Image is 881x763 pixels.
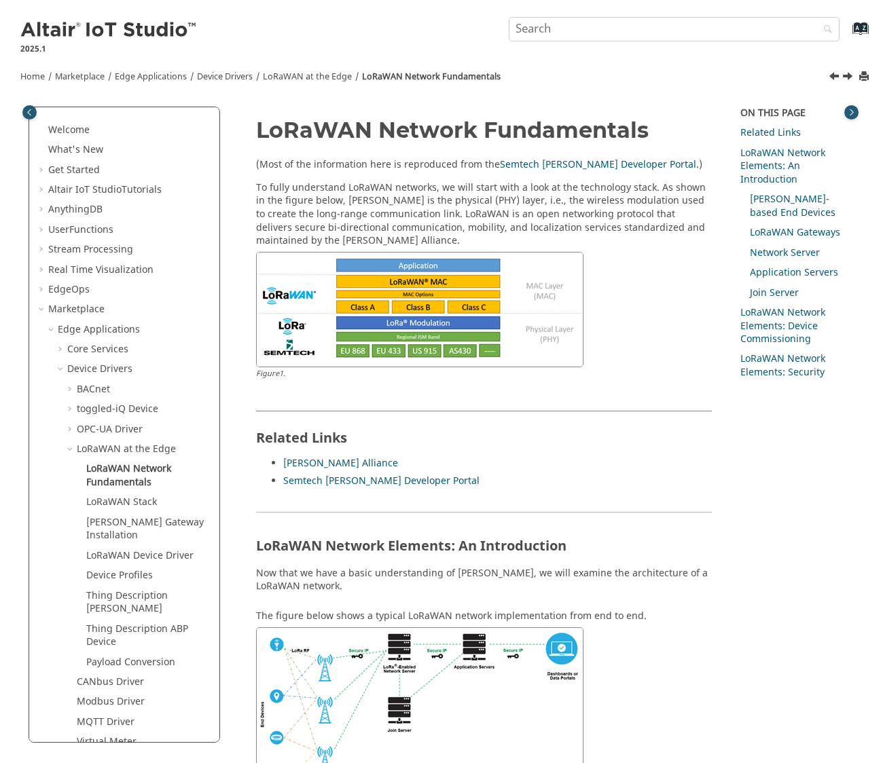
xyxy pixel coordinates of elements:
[56,343,67,356] span: Expand Core Services
[48,223,113,237] a: UserFunctions
[86,568,153,582] a: Device Profiles
[256,181,712,391] div: To fully understand LoRaWAN networks, we will start with a look at the technology stack. As shown...
[37,223,48,237] span: Expand UserFunctions
[860,68,871,86] button: Print this page
[750,286,799,300] a: Join Server
[197,71,253,83] a: Device Drivers
[48,123,90,137] a: Welcome
[283,474,480,488] a: Semtech [PERSON_NAME] Developer Portal
[47,323,58,337] span: Collapse Edge Applications
[750,265,838,280] a: Application Servers
[844,70,855,86] a: Next topic: LoRaWAN Stack
[806,17,844,43] button: Search
[86,548,194,563] a: LoRaWAN Device Driver
[279,368,283,379] span: 1
[48,282,90,297] a: EdgeOps
[750,246,820,260] a: Network Server
[86,589,168,616] a: Thing Description [PERSON_NAME]
[22,105,37,119] button: Toggle publishing table of content
[48,202,103,217] a: AnythingDB
[66,403,77,416] span: Expand toggled-iQ Device
[48,143,103,157] a: What's New
[20,71,45,83] a: Home
[58,322,140,337] a: Edge Applications
[77,422,143,436] a: OPC-UA Driver
[256,252,583,367] img: lorawan_overview.png
[86,462,171,489] a: LoRaWAN Network Fundamentals
[263,71,352,83] a: LoRaWAN at the Edge
[37,283,48,297] span: Expand EdgeOps
[831,28,861,42] a: Go to index terms page
[37,203,48,217] span: Expand AnythingDB
[740,107,852,120] div: On this page
[86,622,188,650] a: Thing Description ABP Device
[86,515,204,543] a: [PERSON_NAME] Gateway Installation
[77,402,158,416] a: toggled-iQ Device
[256,118,712,142] h1: LoRaWAN Network Fundamentals
[77,382,110,396] a: BACnet
[56,362,67,376] span: Collapse Device Drivers
[86,655,175,669] a: Payload Conversion
[77,442,176,456] a: LoRaWAN at the Edge
[830,70,841,86] a: Previous topic: LoRaWAN at the Edge
[37,243,48,257] span: Expand Stream Processing
[509,17,839,41] input: Search query
[48,263,154,277] a: Real Time Visualization
[77,734,137,749] a: Virtual Meter
[256,158,712,172] p: (Most of the information here is reproduced from the .)
[283,456,398,470] a: [PERSON_NAME] Alliance
[362,71,501,83] a: LoRaWAN Network Fundamentals
[256,411,712,452] h2: Related Links
[256,540,712,560] h2: LoRaWAN Network Elements: An Introduction
[77,694,145,709] a: Modbus Driver
[37,164,48,177] span: Expand Get Started
[48,183,162,197] a: Altair IoT StudioTutorials
[77,715,134,729] a: MQTT Driver
[67,342,128,356] a: Core Services
[256,567,712,593] p: Now that we have a basic understanding of [PERSON_NAME], we will examine the architecture of a Lo...
[66,383,77,396] span: Expand BACnet
[66,423,77,436] span: Expand OPC-UA Driver
[77,675,144,689] a: CANbus Driver
[20,20,198,41] img: Altair IoT Studio
[283,368,285,379] span: .
[37,303,48,316] span: Collapse Marketplace
[48,163,100,177] a: Get Started
[740,352,825,379] a: LoRaWAN Network Elements: Security
[48,302,105,316] a: Marketplace
[48,242,133,257] a: Stream Processing
[86,495,157,509] a: LoRaWAN Stack
[750,225,840,240] a: LoRaWAN Gateways
[740,305,825,346] a: LoRaWAN Network Elements: Device Commissioning
[256,368,285,379] span: Figure
[740,146,825,187] a: LoRaWAN Network Elements: An Introduction
[37,263,48,277] span: Expand Real Time Visualization
[37,183,48,197] span: Expand Altair IoT StudioTutorials
[844,105,859,119] button: Toggle topic table of content
[750,192,835,220] a: [PERSON_NAME]-based End Devices
[55,71,105,83] a: Marketplace
[69,223,113,237] span: Functions
[740,126,801,140] a: Related Links
[48,183,122,197] span: Altair IoT Studio
[20,43,198,55] p: 2025.1
[500,157,696,172] a: Semtech [PERSON_NAME] Developer Portal
[67,362,132,376] a: Device Drivers
[115,71,187,83] a: Edge Applications
[66,443,77,456] span: Collapse LoRaWAN at the Edge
